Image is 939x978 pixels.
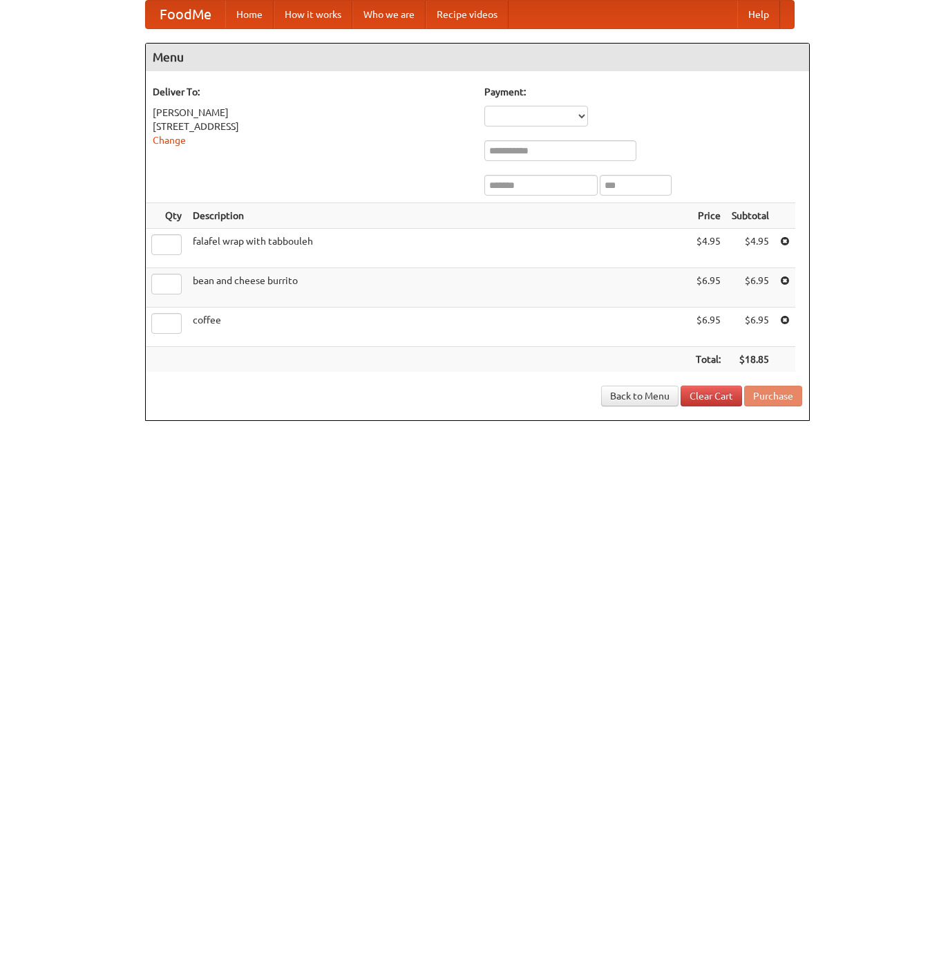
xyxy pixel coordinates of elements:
[601,386,679,406] a: Back to Menu
[146,203,187,229] th: Qty
[726,308,775,347] td: $6.95
[146,1,225,28] a: FoodMe
[690,203,726,229] th: Price
[726,203,775,229] th: Subtotal
[153,106,471,120] div: [PERSON_NAME]
[690,229,726,268] td: $4.95
[153,135,186,146] a: Change
[690,308,726,347] td: $6.95
[726,229,775,268] td: $4.95
[274,1,352,28] a: How it works
[146,44,809,71] h4: Menu
[690,347,726,373] th: Total:
[726,347,775,373] th: $18.85
[484,85,802,99] h5: Payment:
[187,229,690,268] td: falafel wrap with tabbouleh
[187,268,690,308] td: bean and cheese burrito
[681,386,742,406] a: Clear Cart
[690,268,726,308] td: $6.95
[187,203,690,229] th: Description
[352,1,426,28] a: Who we are
[737,1,780,28] a: Help
[726,268,775,308] td: $6.95
[153,120,471,133] div: [STREET_ADDRESS]
[187,308,690,347] td: coffee
[153,85,471,99] h5: Deliver To:
[426,1,509,28] a: Recipe videos
[225,1,274,28] a: Home
[744,386,802,406] button: Purchase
